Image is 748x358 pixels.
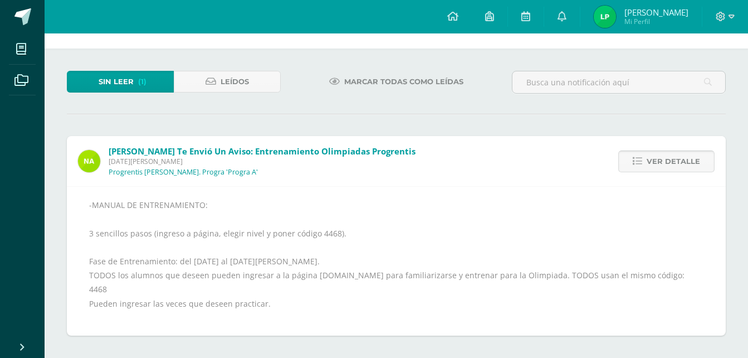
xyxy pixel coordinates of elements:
[512,71,725,93] input: Busca una notificación aquí
[624,7,688,18] span: [PERSON_NAME]
[109,157,415,166] span: [DATE][PERSON_NAME]
[624,17,688,26] span: Mi Perfil
[174,71,281,93] a: Leídos
[109,146,415,157] span: [PERSON_NAME] te envió un aviso: Entrenamiento olimpiadas progrentis
[344,71,463,92] span: Marcar todas como leídas
[647,151,700,172] span: Ver detalle
[315,71,477,93] a: Marcar todas como leídas
[138,71,146,92] span: (1)
[99,71,134,92] span: Sin leer
[89,198,703,325] div: -MANUAL DE ENTRENAMIENTO: 3 sencillos pasos (ingreso a página, elegir nivel y poner código 4468)....
[109,168,258,177] p: Progrentis [PERSON_NAME]. Progra 'Progra A'
[67,71,174,93] a: Sin leer(1)
[78,150,100,172] img: 35a337993bdd6a3ef9ef2b9abc5596bd.png
[221,71,249,92] span: Leídos
[594,6,616,28] img: 5bd285644e8b6dbc372e40adaaf14996.png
